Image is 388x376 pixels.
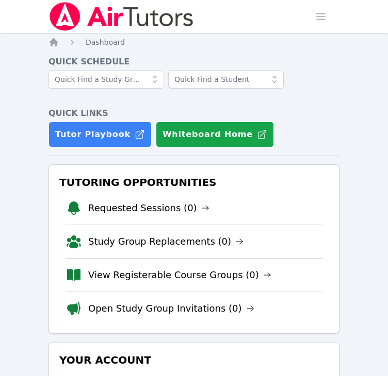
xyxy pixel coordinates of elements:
[88,234,244,249] a: Study Group Replacements (0)
[86,38,125,46] span: Dashboard
[48,2,195,31] img: Air Tutors
[88,301,254,316] a: Open Study Group Invitations (0)
[88,268,271,282] a: View Registerable Course Groups (0)
[168,70,284,89] input: Quick Find a Student
[48,56,339,68] h4: Quick Schedule
[86,37,125,47] a: Dashboard
[48,37,339,47] nav: Breadcrumb
[88,201,209,215] a: Requested Sessions (0)
[156,122,274,147] button: Whiteboard Home
[48,70,164,89] input: Quick Find a Study Group
[48,122,152,147] a: Tutor Playbook
[48,107,339,119] h4: Quick Links
[57,351,331,369] h3: Your Account
[57,173,331,192] h3: Tutoring Opportunities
